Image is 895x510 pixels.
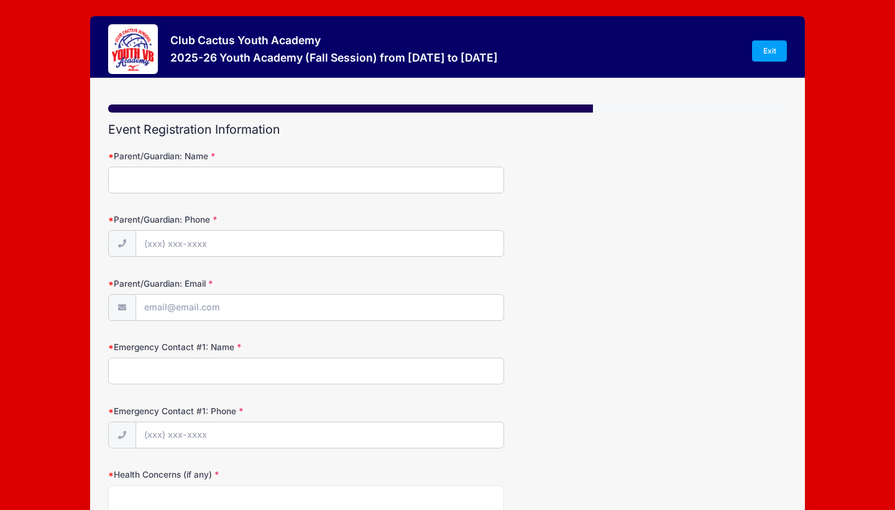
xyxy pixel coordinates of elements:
label: Emergency Contact #1: Phone [108,405,334,417]
input: (xxx) xxx-xxxx [135,422,504,448]
a: Exit [752,40,787,62]
label: Emergency Contact #1: Name [108,341,334,353]
label: Parent/Guardian: Name [108,150,334,162]
label: Parent/Guardian: Phone [108,213,334,226]
input: email@email.com [135,294,504,321]
label: Parent/Guardian: Email [108,277,334,290]
label: Health Concerns (if any) [108,468,334,481]
input: (xxx) xxx-xxxx [135,230,504,257]
h3: Club Cactus Youth Academy [170,34,498,47]
h2: Event Registration Information [108,123,787,137]
h3: 2025-26 Youth Academy (Fall Session) from [DATE] to [DATE] [170,51,498,64]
